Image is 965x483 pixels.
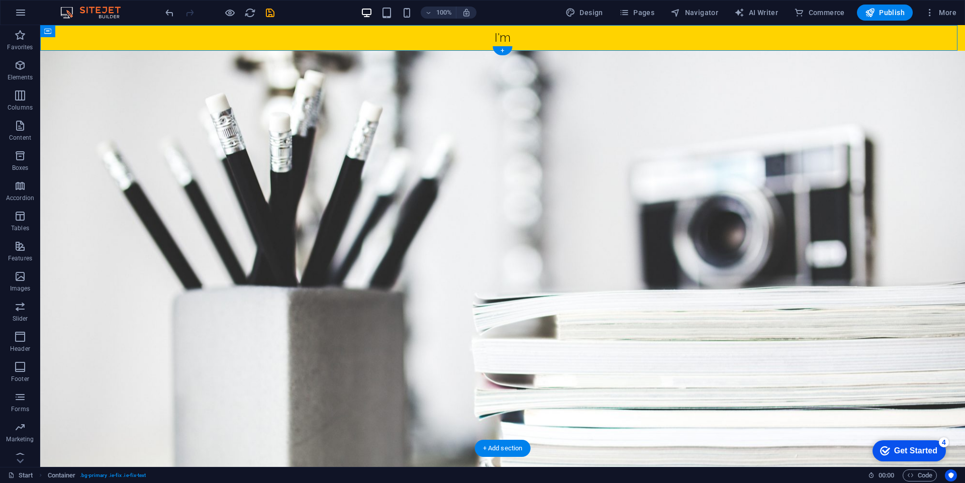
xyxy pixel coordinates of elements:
[11,224,29,232] p: Tables
[925,8,956,18] span: More
[6,435,34,443] p: Marketing
[794,8,845,18] span: Commerce
[886,471,887,479] span: :
[6,194,34,202] p: Accordion
[945,469,957,481] button: Usercentrics
[565,8,603,18] span: Design
[11,405,29,413] p: Forms
[615,5,658,21] button: Pages
[8,73,33,81] p: Elements
[790,5,849,21] button: Commerce
[13,315,28,323] p: Slider
[164,7,175,19] i: Undo: Move elements (Ctrl+Z)
[857,5,913,21] button: Publish
[224,7,236,19] button: Click here to leave preview mode and continue editing
[670,8,718,18] span: Navigator
[462,8,471,17] i: On resize automatically adjust zoom level to fit chosen device.
[7,43,33,51] p: Favorites
[879,469,894,481] span: 00 00
[163,7,175,19] button: undo
[8,5,81,26] div: Get Started 4 items remaining, 20% complete
[8,254,32,262] p: Features
[619,8,654,18] span: Pages
[264,7,276,19] i: Save (Ctrl+S)
[244,7,256,19] button: reload
[903,469,937,481] button: Code
[244,7,256,19] i: Reload page
[421,7,456,19] button: 100%
[868,469,895,481] h6: Session time
[561,5,607,21] button: Design
[8,469,33,481] a: Click to cancel selection. Double-click to open Pages
[921,5,960,21] button: More
[80,469,146,481] span: . bg-primary .ie-fix .ie-fix-text
[730,5,782,21] button: AI Writer
[907,469,932,481] span: Code
[475,440,531,457] div: + Add section
[264,7,276,19] button: save
[12,164,29,172] p: Boxes
[30,11,73,20] div: Get Started
[10,284,31,293] p: Images
[436,7,452,19] h6: 100%
[666,5,722,21] button: Navigator
[9,134,31,142] p: Content
[48,469,76,481] span: Click to select. Double-click to edit
[734,8,778,18] span: AI Writer
[493,46,512,55] div: +
[10,345,30,353] p: Header
[865,8,905,18] span: Publish
[74,2,84,12] div: 4
[11,375,29,383] p: Footer
[58,7,133,19] img: Editor Logo
[8,104,33,112] p: Columns
[561,5,607,21] div: Design (Ctrl+Alt+Y)
[48,469,146,481] nav: breadcrumb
